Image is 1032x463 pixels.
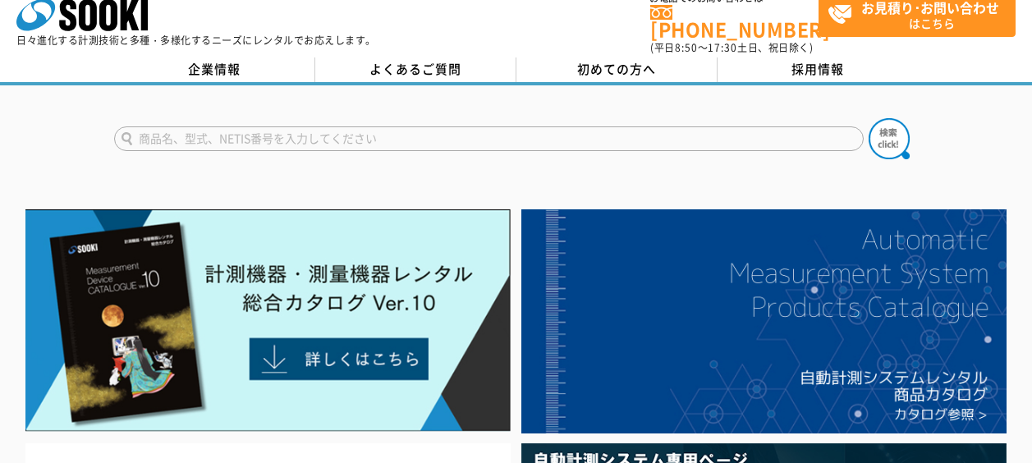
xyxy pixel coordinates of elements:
span: 初めての方へ [577,60,656,78]
span: (平日 ～ 土日、祝日除く) [650,40,813,55]
a: [PHONE_NUMBER] [650,5,819,39]
span: 17:30 [708,40,737,55]
a: 企業情報 [114,57,315,82]
img: btn_search.png [869,118,910,159]
a: 採用情報 [718,57,919,82]
img: 自動計測システムカタログ [521,209,1007,433]
img: Catalog Ver10 [25,209,511,432]
a: よくあるご質問 [315,57,516,82]
span: 8:50 [675,40,698,55]
p: 日々進化する計測技術と多種・多様化するニーズにレンタルでお応えします。 [16,35,376,45]
input: 商品名、型式、NETIS番号を入力してください [114,126,864,151]
a: 初めての方へ [516,57,718,82]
